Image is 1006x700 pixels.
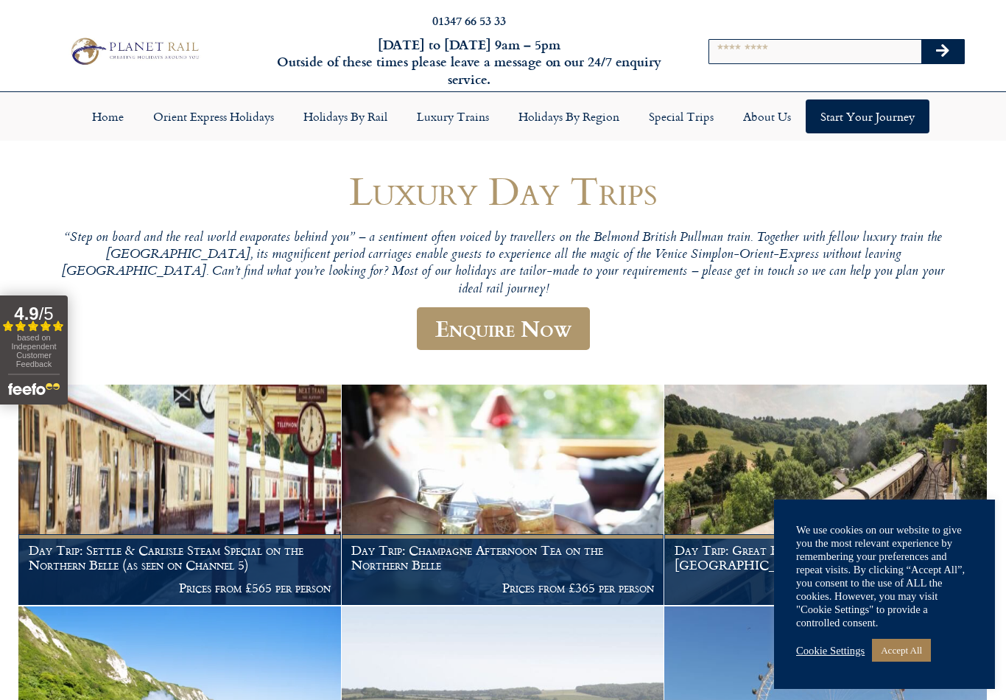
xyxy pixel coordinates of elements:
[66,35,203,69] img: Planet Rail Train Holidays Logo
[728,99,806,133] a: About Us
[402,99,504,133] a: Luxury Trains
[796,644,865,657] a: Cookie Settings
[138,99,289,133] a: Orient Express Holidays
[29,543,331,572] h1: Day Trip: Settle & Carlisle Steam Special on the Northern Belle (as seen on Channel 5)
[872,639,931,662] a: Accept All
[664,385,988,606] a: Day Trip: Great British [DATE] Lunch on the [GEOGRAPHIC_DATA] Prices from £445 per person
[29,581,331,595] p: Prices from £565 per person
[77,99,138,133] a: Home
[675,581,977,595] p: Prices from £445 per person
[921,40,964,63] button: Search
[432,12,506,29] a: 01347 66 53 33
[675,543,977,572] h1: Day Trip: Great British [DATE] Lunch on the [GEOGRAPHIC_DATA]
[342,385,665,606] a: Day Trip: Champagne Afternoon Tea on the Northern Belle Prices from £365 per person
[417,307,590,351] a: Enquire Now
[351,543,654,572] h1: Day Trip: Champagne Afternoon Tea on the Northern Belle
[796,523,973,629] div: We use cookies on our website to give you the most relevant experience by remembering your prefer...
[18,385,342,606] a: Day Trip: Settle & Carlisle Steam Special on the Northern Belle (as seen on Channel 5) Prices fro...
[806,99,929,133] a: Start your Journey
[272,36,666,88] h6: [DATE] to [DATE] 9am – 5pm Outside of these times please leave a message on our 24/7 enquiry serv...
[634,99,728,133] a: Special Trips
[504,99,634,133] a: Holidays by Region
[351,581,654,595] p: Prices from £365 per person
[289,99,402,133] a: Holidays by Rail
[61,230,945,298] p: “Step on board and the real world evaporates behind you” – a sentiment often voiced by travellers...
[61,169,945,212] h1: Luxury Day Trips
[7,99,999,133] nav: Menu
